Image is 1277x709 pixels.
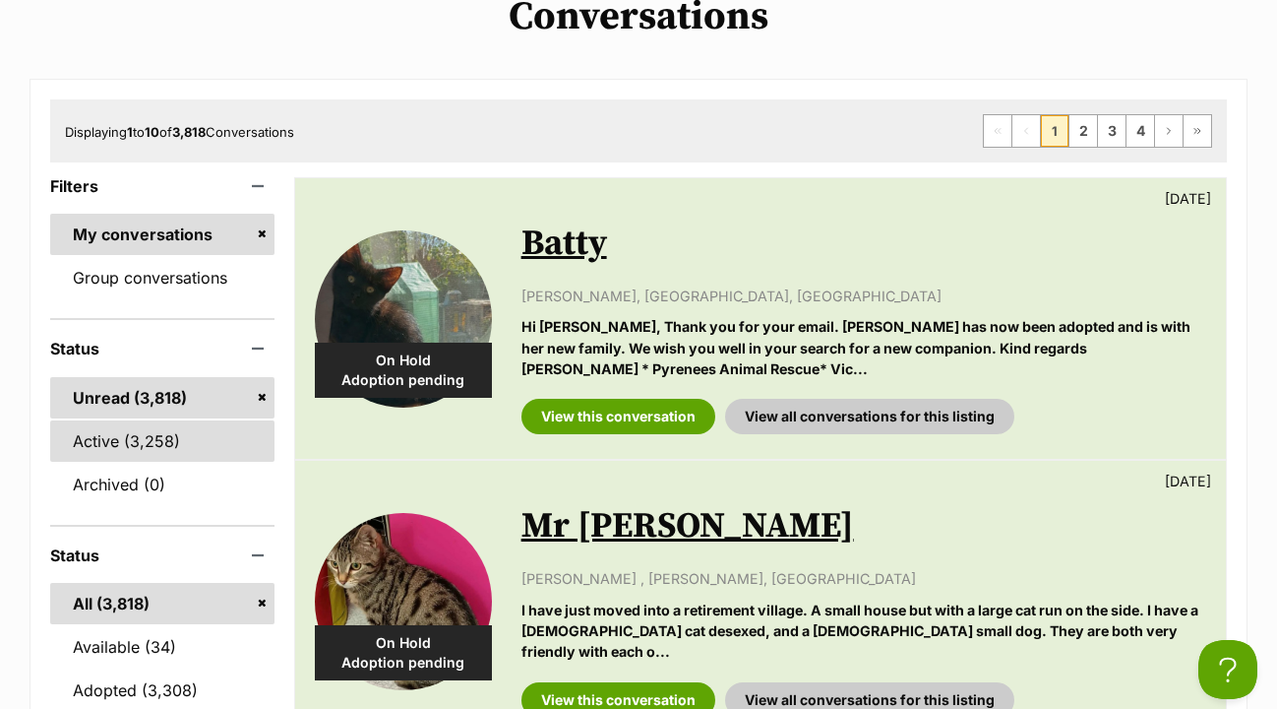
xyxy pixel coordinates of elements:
[315,343,492,398] div: On Hold
[50,464,274,505] a: Archived (0)
[521,286,1206,306] p: [PERSON_NAME], [GEOGRAPHIC_DATA], [GEOGRAPHIC_DATA]
[1165,188,1211,209] p: [DATE]
[50,420,274,462] a: Active (3,258)
[127,124,133,140] strong: 1
[50,583,274,624] a: All (3,818)
[1198,640,1257,699] iframe: Help Scout Beacon - Open
[725,399,1014,434] a: View all conversations for this listing
[50,547,274,564] header: Status
[521,568,1206,589] p: [PERSON_NAME] , [PERSON_NAME], [GEOGRAPHIC_DATA]
[1041,115,1068,147] span: Page 1
[315,625,492,680] div: On Hold
[145,124,159,140] strong: 10
[50,340,274,357] header: Status
[50,377,274,419] a: Unread (3,818)
[1098,115,1125,147] a: Page 3
[521,222,607,266] a: Batty
[521,316,1206,379] p: Hi [PERSON_NAME], Thank you for your email. [PERSON_NAME] has now been adopted and is with her ne...
[315,230,492,408] img: Batty
[50,257,274,298] a: Group conversations
[315,370,492,390] span: Adoption pending
[50,626,274,668] a: Available (34)
[172,124,206,140] strong: 3,818
[1155,115,1183,147] a: Next page
[50,177,274,195] header: Filters
[315,513,492,690] img: Mr Pantaloons
[521,399,715,434] a: View this conversation
[984,115,1011,147] span: First page
[1184,115,1211,147] a: Last page
[983,114,1212,148] nav: Pagination
[521,600,1206,663] p: I have just moved into a retirement village. A small house but with a large cat run on the side. ...
[315,653,492,673] span: Adoption pending
[1126,115,1154,147] a: Page 4
[521,504,854,548] a: Mr [PERSON_NAME]
[50,214,274,255] a: My conversations
[1012,115,1040,147] span: Previous page
[65,124,294,140] span: Displaying to of Conversations
[1069,115,1097,147] a: Page 2
[1165,471,1211,491] p: [DATE]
